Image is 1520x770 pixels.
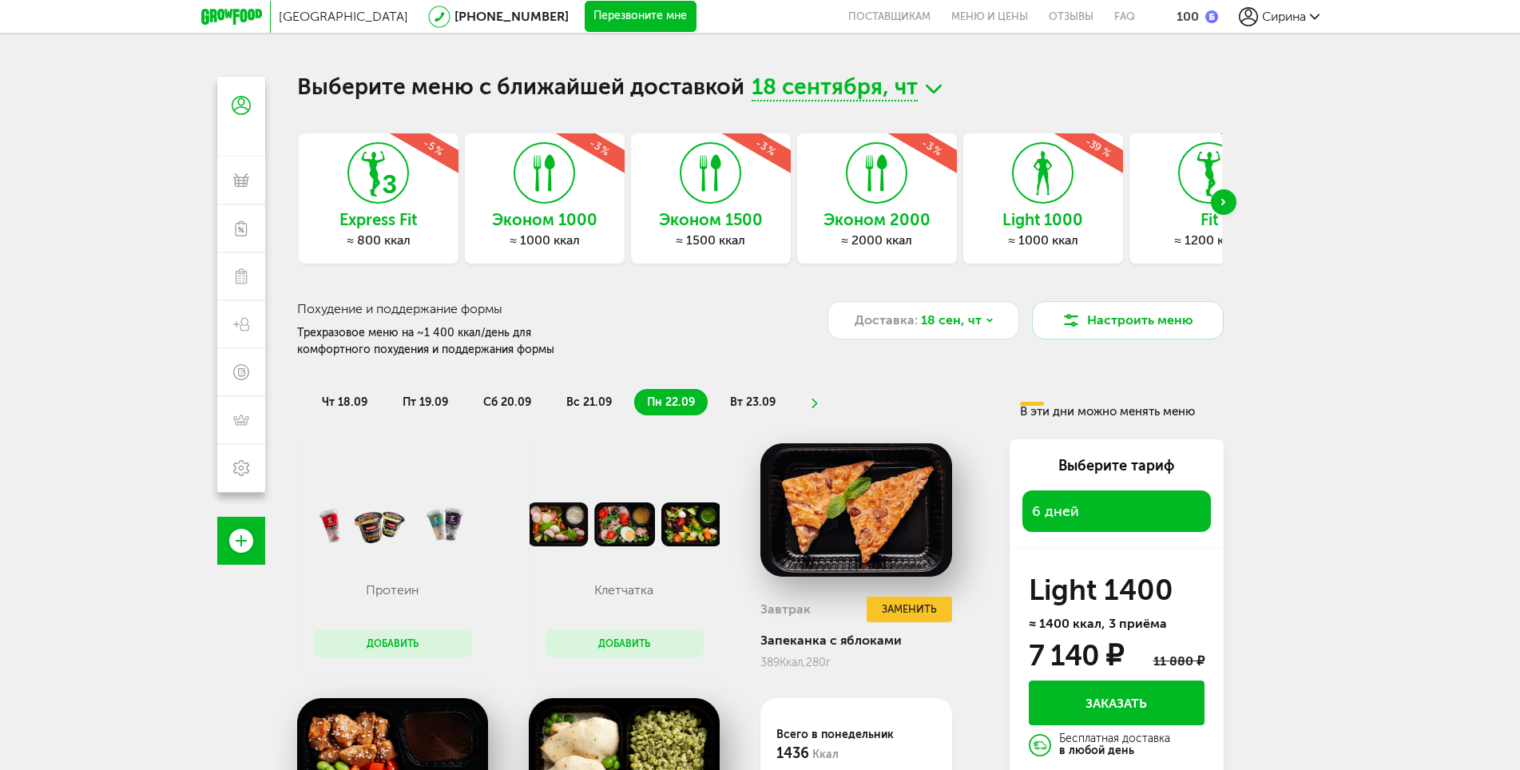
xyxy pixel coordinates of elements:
span: пн 22.09 [647,395,695,409]
span: г [826,656,831,669]
div: 11 880 ₽ [1153,653,1204,669]
h3: Эконом 1500 [631,211,791,228]
h3: Fit [1129,211,1289,228]
div: -3 % [858,98,1006,196]
img: big_mPDajhulWsqtV8Bj.png [760,439,952,580]
div: ≈ 1000 ккал [465,232,625,248]
button: Настроить меню [1032,301,1224,339]
div: -39 % [1024,98,1173,196]
span: Ккал [812,748,839,761]
span: пт 19.09 [403,395,448,409]
div: Выберите тариф [1022,455,1211,476]
p: Протеин [329,582,455,597]
img: bonus_b.cdccf46.png [1205,10,1218,23]
span: 1436 [776,744,809,762]
button: Перезвоните мне [585,1,697,33]
span: ≈ 1400 ккал, 3 приёма [1029,616,1167,631]
div: ≈ 1200 ккал [1129,232,1289,248]
button: Добавить [546,629,704,657]
div: ≈ 2000 ккал [797,232,957,248]
h3: Завтрак [760,601,811,617]
span: [GEOGRAPHIC_DATA] [279,9,408,24]
a: [PHONE_NUMBER] [454,9,569,24]
div: В эти дни можно менять меню [1020,402,1218,419]
div: Бесплатная доставка [1059,733,1170,757]
button: Добавить [314,629,472,657]
h3: Light 1400 [1029,577,1204,603]
span: Ккал, [780,656,806,669]
span: вт 23.09 [730,395,776,409]
span: вс 21.09 [566,395,612,409]
div: 7 140 ₽ [1029,643,1123,669]
span: 6 дней [1032,500,1201,522]
strong: в любой день [1059,744,1134,757]
div: ≈ 1500 ккал [631,232,791,248]
h3: Похудение и поддержание формы [297,301,792,316]
span: 18 сен, чт [921,311,982,330]
div: Next slide [1211,189,1236,215]
div: ≈ 800 ккал [299,232,458,248]
span: сб 20.09 [483,395,531,409]
span: Сирина [1262,9,1306,24]
div: -3 % [526,98,674,196]
span: 18 сентября, чт [752,77,918,101]
div: -5 % [359,98,508,196]
div: 100 [1177,9,1199,24]
p: Клетчатка [561,582,687,597]
div: Запеканка с яблоками [760,633,952,648]
div: Трехразовое меню на ~1 400 ккал/день для комфортного похудения и поддержания формы [297,324,604,358]
span: чт 18.09 [322,395,367,409]
div: 389 280 [760,656,952,669]
button: Заменить [867,597,951,623]
span: Доставка: [855,311,918,330]
h3: Express Fit [299,211,458,228]
div: -3 % [692,98,840,196]
div: ≈ 1000 ккал [963,232,1123,248]
button: Заказать [1029,681,1204,725]
h1: Выберите меню с ближайшей доставкой [297,77,1224,101]
h3: Эконом 1000 [465,211,625,228]
h3: Эконом 2000 [797,211,957,228]
h3: Light 1000 [963,211,1123,228]
div: Всего в понедельник [776,726,936,764]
